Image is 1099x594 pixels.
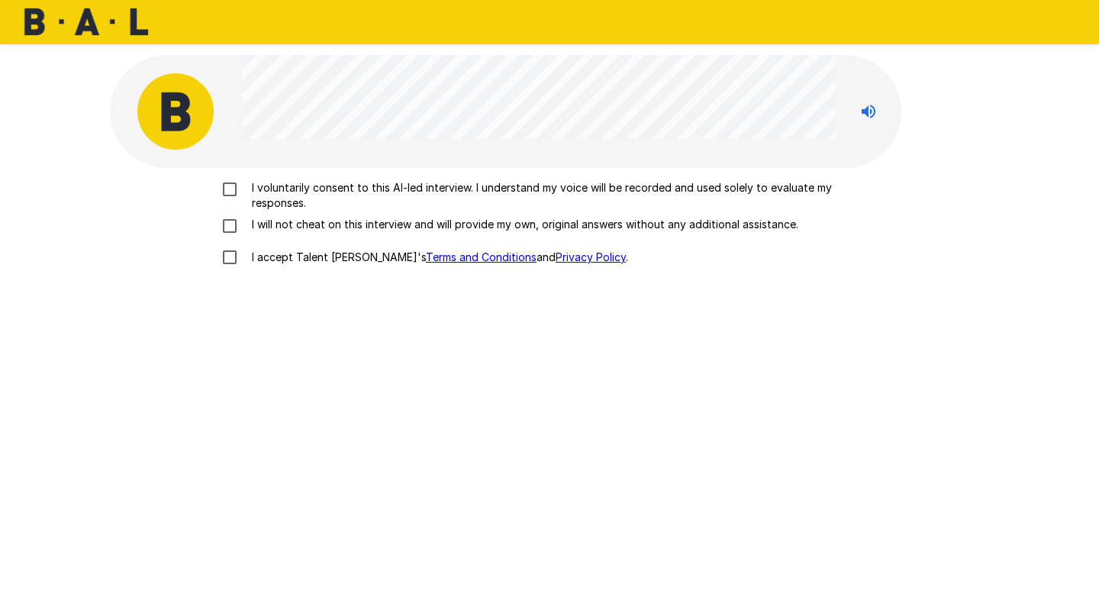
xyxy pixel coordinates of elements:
[246,180,885,211] p: I voluntarily consent to this AI-led interview. I understand my voice will be recorded and used s...
[426,250,537,263] a: Terms and Conditions
[246,250,628,265] p: I accept Talent [PERSON_NAME]'s and .
[137,73,214,150] img: bal_avatar.png
[246,217,798,232] p: I will not cheat on this interview and will provide my own, original answers without any addition...
[556,250,626,263] a: Privacy Policy
[853,96,884,127] button: Stop reading questions aloud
